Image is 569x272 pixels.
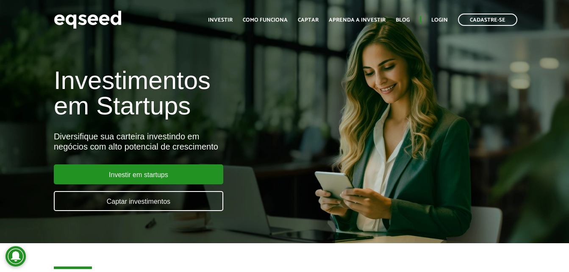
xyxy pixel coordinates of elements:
[208,17,233,23] a: Investir
[243,17,288,23] a: Como funciona
[54,8,122,31] img: EqSeed
[329,17,386,23] a: Aprenda a investir
[54,164,223,184] a: Investir em startups
[298,17,319,23] a: Captar
[431,17,448,23] a: Login
[396,17,410,23] a: Blog
[54,191,223,211] a: Captar investimentos
[54,131,326,152] div: Diversifique sua carteira investindo em negócios com alto potencial de crescimento
[54,68,326,119] h1: Investimentos em Startups
[458,14,517,26] a: Cadastre-se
